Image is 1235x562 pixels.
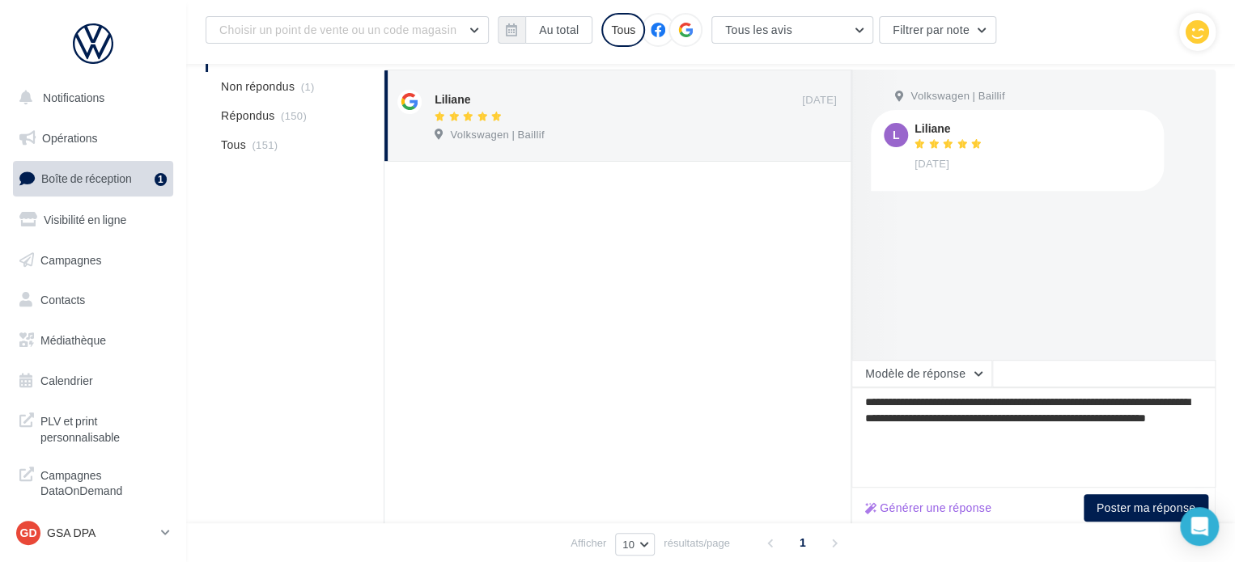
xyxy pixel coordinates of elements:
[221,137,246,153] span: Tous
[725,23,792,36] span: Tous les avis
[435,91,470,108] div: Liliane
[1084,494,1208,522] button: Poster ma réponse
[664,535,730,551] span: résultats/page
[40,293,85,306] span: Contacts
[893,127,900,143] span: L
[10,404,176,451] a: PLV et print personnalisable
[42,131,97,145] span: Opérations
[10,323,176,357] a: Médiathèque
[20,525,37,541] span: GD
[43,91,104,104] span: Notifications
[221,78,295,95] span: Non répondus
[41,171,132,185] span: Boîte de réception
[10,283,176,317] a: Contacts
[601,13,645,47] div: Tous
[851,360,992,387] button: Modèle de réponse
[219,23,456,36] span: Choisir un point de vente ou un code magasin
[915,157,949,171] span: [DATE]
[40,374,93,387] span: Calendrier
[879,16,996,44] button: Filtrer par note
[281,109,307,122] span: (150)
[802,93,837,108] span: [DATE]
[221,108,275,124] span: Répondus
[615,533,655,556] button: 10
[10,121,176,155] a: Opérations
[525,16,592,44] button: Au total
[10,161,176,196] a: Boîte de réception1
[711,16,873,44] button: Tous les avis
[10,458,176,505] a: Campagnes DataOnDemand
[44,213,126,226] span: Visibilité en ligne
[450,128,544,142] span: Volkswagen | Baillif
[155,173,167,186] div: 1
[915,123,986,134] div: Liliane
[13,518,173,548] a: GD GSA DPA
[910,89,1004,104] span: Volkswagen | Baillif
[1180,507,1219,546] div: Open Intercom Messenger
[10,81,170,115] button: Notifications
[40,333,106,347] span: Médiathèque
[498,16,592,44] button: Au total
[10,243,176,277] a: Campagnes
[252,138,278,151] span: (151)
[40,464,167,499] span: Campagnes DataOnDemand
[10,364,176,398] a: Calendrier
[206,16,489,44] button: Choisir un point de vente ou un code magasin
[790,530,816,556] span: 1
[40,410,167,445] span: PLV et print personnalisable
[859,498,998,518] button: Générer une réponse
[571,535,606,551] span: Afficher
[622,538,634,551] span: 10
[40,252,102,266] span: Campagnes
[301,80,315,93] span: (1)
[47,525,155,541] p: GSA DPA
[10,203,176,237] a: Visibilité en ligne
